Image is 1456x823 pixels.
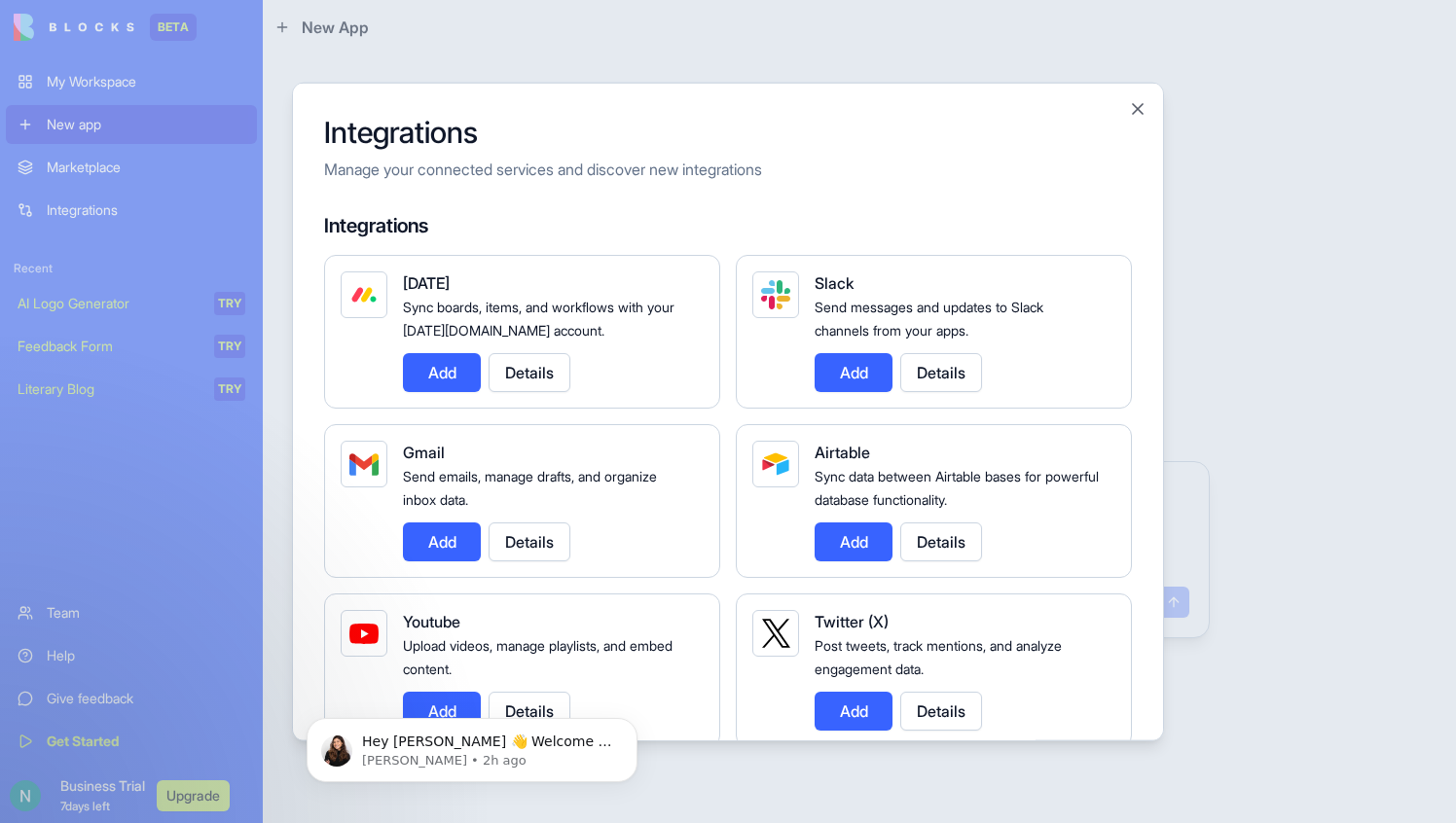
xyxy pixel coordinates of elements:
[815,522,892,561] button: Add
[900,353,982,392] button: Details
[489,522,570,561] button: Details
[815,692,892,731] button: Add
[403,522,481,561] button: Add
[900,692,982,731] button: Details
[403,299,674,339] span: Sync boards, items, and workflows with your [DATE][DOMAIN_NAME] account.
[815,273,854,293] span: Slack
[815,468,1099,508] span: Sync data between Airtable bases for powerful database functionality.
[815,443,870,462] span: Airtable
[324,212,1132,239] h4: Integrations
[815,612,889,631] span: Twitter (X)
[1128,99,1147,119] button: Close
[815,637,1062,677] span: Post tweets, track mentions, and analyze engagement data.
[403,468,657,508] span: Send emails, manage drafts, and organize inbox data.
[815,299,1043,339] span: Send messages and updates to Slack channels from your apps.
[277,677,667,813] iframe: Intercom notifications message
[815,353,892,392] button: Add
[403,353,481,392] button: Add
[403,273,450,293] span: [DATE]
[489,353,570,392] button: Details
[900,522,982,561] button: Details
[403,443,445,462] span: Gmail
[403,637,673,677] span: Upload videos, manage playlists, and embed content.
[324,115,1132,150] h2: Integrations
[403,612,460,631] span: Youtube
[324,158,1132,181] p: Manage your connected services and discover new integrations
